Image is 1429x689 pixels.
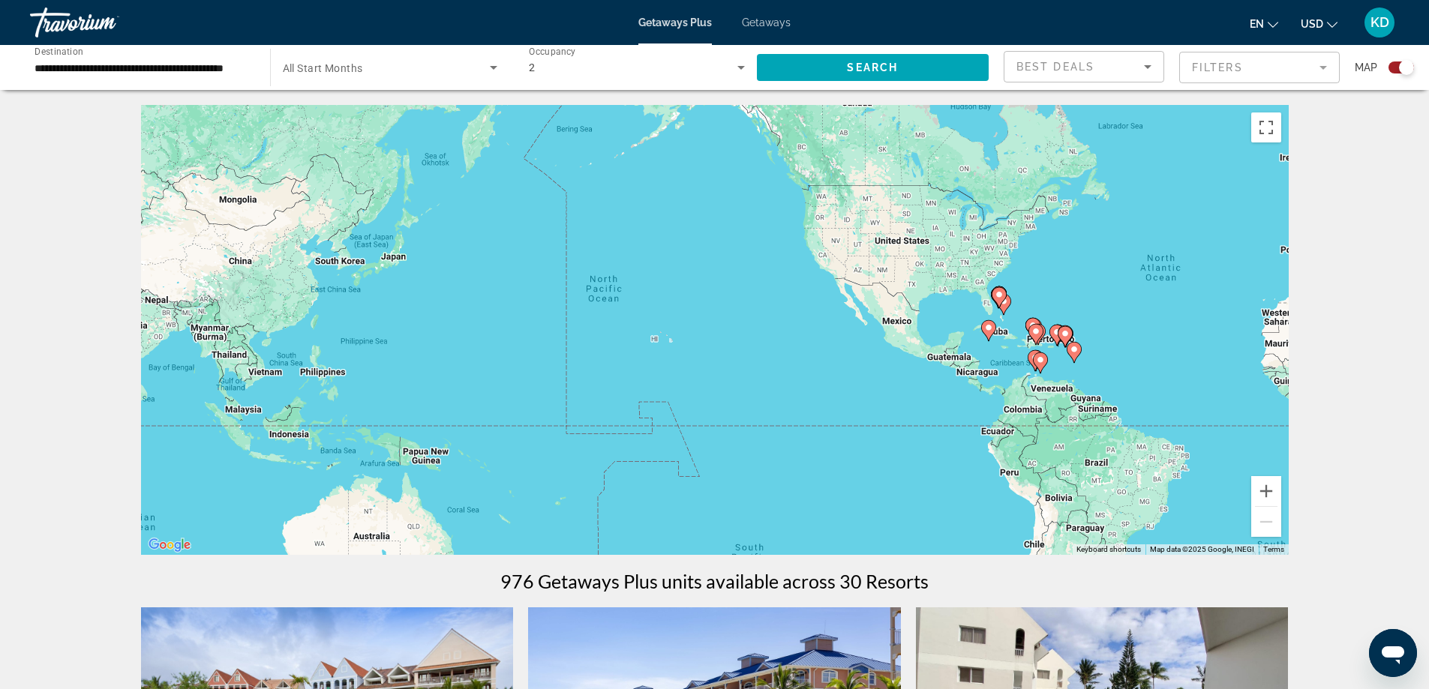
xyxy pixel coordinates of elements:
span: Occupancy [529,46,576,57]
span: KD [1370,15,1389,30]
button: Change language [1250,13,1278,34]
span: USD [1301,18,1323,30]
a: Open this area in Google Maps (opens a new window) [145,535,194,555]
span: Best Deals [1016,61,1094,73]
span: All Start Months [283,62,363,74]
a: Getaways [742,16,791,28]
button: Keyboard shortcuts [1076,544,1141,555]
span: Map [1355,57,1377,78]
span: en [1250,18,1264,30]
a: Travorium [30,3,180,42]
button: Search [757,54,989,81]
button: Filter [1179,51,1340,84]
button: Toggle fullscreen view [1251,112,1281,142]
a: Terms (opens in new tab) [1263,545,1284,553]
span: Map data ©2025 Google, INEGI [1150,545,1254,553]
img: Google [145,535,194,555]
h1: 976 Getaways Plus units available across 30 Resorts [500,570,929,592]
span: 2 [529,61,535,73]
button: Zoom in [1251,476,1281,506]
mat-select: Sort by [1016,58,1151,76]
a: Getaways Plus [638,16,712,28]
iframe: Button to launch messaging window [1369,629,1417,677]
button: Zoom out [1251,507,1281,537]
span: Destination [35,46,83,56]
button: Change currency [1301,13,1337,34]
button: User Menu [1360,7,1399,38]
span: Search [847,61,898,73]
